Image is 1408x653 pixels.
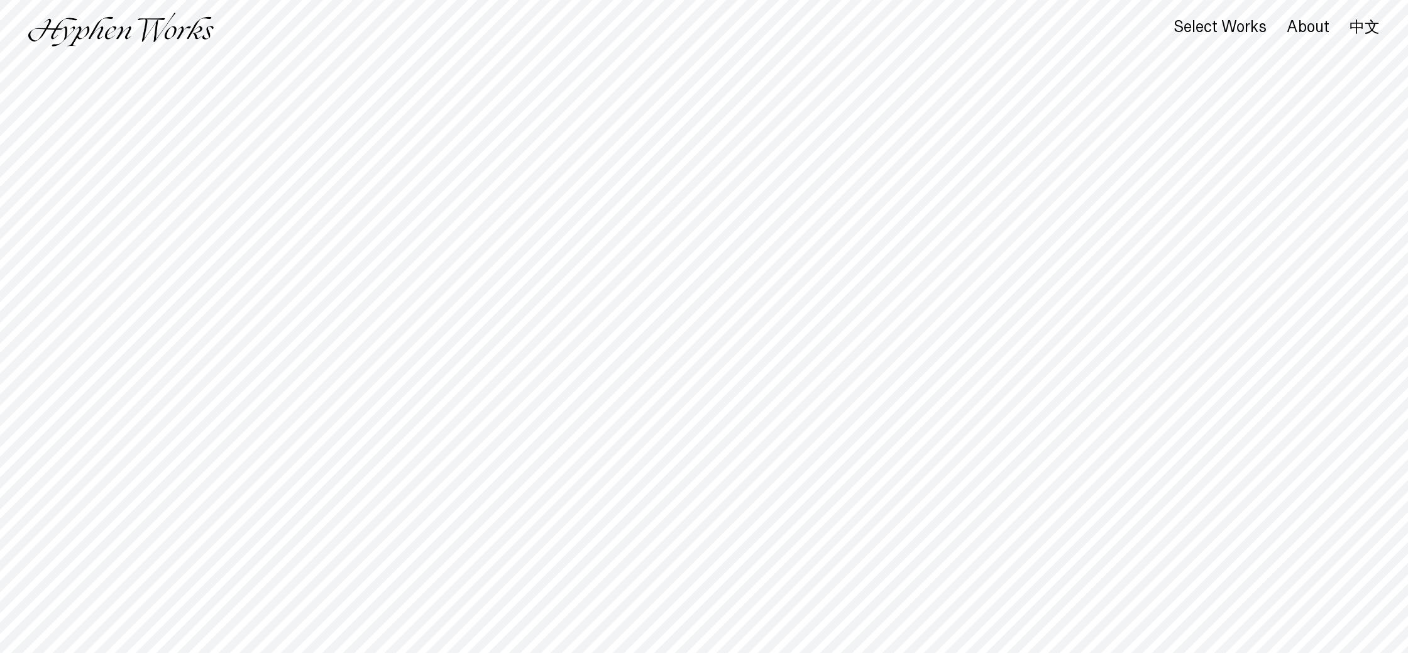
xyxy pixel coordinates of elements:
[1174,18,1267,36] div: Select Works
[1174,21,1267,35] a: Select Works
[28,13,214,47] img: Hyphen Works
[1350,20,1380,34] a: 中文
[1287,18,1329,36] div: About
[1287,21,1329,35] a: About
